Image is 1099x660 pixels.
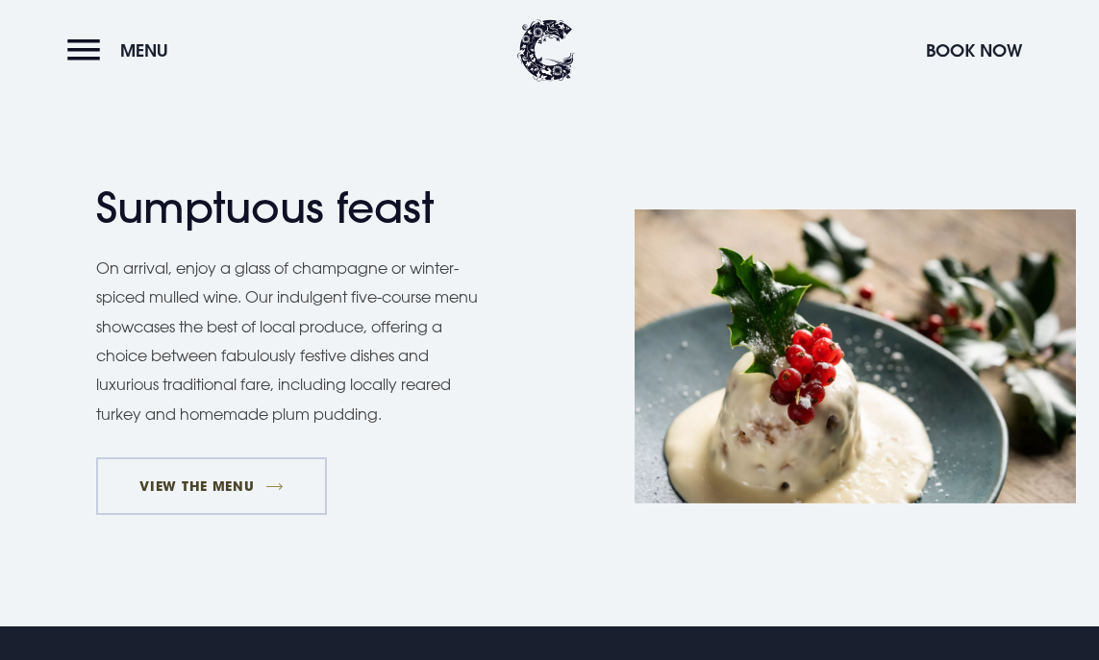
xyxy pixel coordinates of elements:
[635,209,1077,503] img: Christmas Day Dinner Northern Ireland
[96,457,327,515] a: VIEW THE MENU
[67,30,178,71] button: Menu
[517,19,575,82] img: Clandeboye Lodge
[96,183,471,233] h2: Sumptuous feast
[916,30,1032,71] button: Book Now
[120,39,168,61] span: Menu
[96,254,490,428] p: On arrival, enjoy a glass of champagne or winter-spiced mulled wine. Our indulgent five-course me...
